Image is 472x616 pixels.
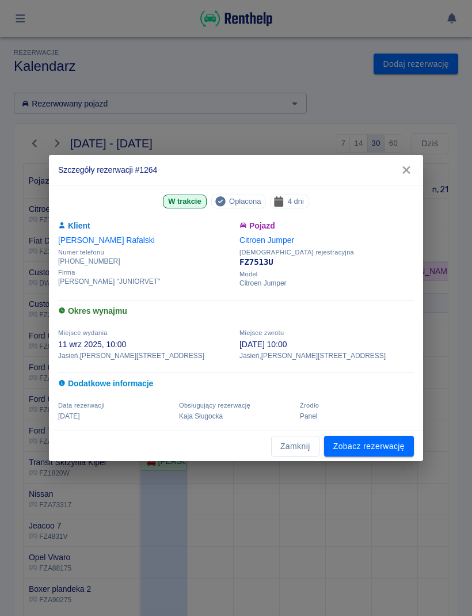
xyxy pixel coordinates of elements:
p: [DATE] [58,411,172,421]
span: [DEMOGRAPHIC_DATA] rejestracyjna [239,249,414,256]
span: Numer telefonu [58,249,233,256]
p: 11 wrz 2025, 10:00 [58,339,233,351]
span: Miejsce zwrotu [239,329,284,336]
p: Jasień , [PERSON_NAME][STREET_ADDRESS] [58,351,233,361]
p: Citroen Jumper [239,278,414,288]
span: Obsługujący rezerwację [179,402,250,409]
p: FZ7513U [239,256,414,268]
h6: Pojazd [239,220,414,232]
span: Model [239,271,414,278]
a: [PERSON_NAME] Rafalski [58,235,155,245]
p: [PERSON_NAME] "JUNIORVET" [58,276,233,287]
span: W trakcie [163,195,205,207]
span: Firma [58,269,233,276]
p: [DATE] 10:00 [239,339,414,351]
a: Citroen Jumper [239,235,294,245]
a: Zobacz rezerwację [324,436,414,457]
p: Jasień , [PERSON_NAME][STREET_ADDRESS] [239,351,414,361]
p: Panel [300,411,414,421]
span: Żrodło [300,402,319,409]
span: Opłacona [224,195,265,207]
button: Zamknij [271,436,319,457]
span: Miejsce wydania [58,329,108,336]
h6: Okres wynajmu [58,305,414,317]
h6: Klient [58,220,233,232]
h6: Dodatkowe informacje [58,378,414,390]
p: [PHONE_NUMBER] [58,256,233,267]
span: Data rezerwacji [58,402,105,409]
h2: Szczegóły rezerwacji #1264 [49,155,423,185]
p: Kaja Sługocka [179,411,293,421]
span: 4 dni [283,195,309,207]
